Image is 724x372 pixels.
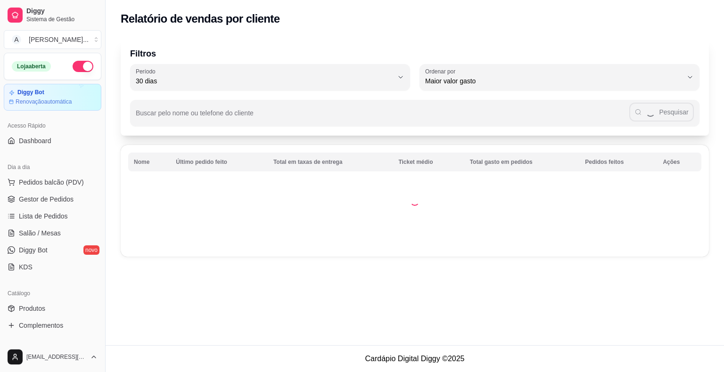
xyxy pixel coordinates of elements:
[4,84,101,111] a: Diggy BotRenovaçãoautomática
[12,35,21,44] span: A
[19,136,51,146] span: Dashboard
[4,160,101,175] div: Dia a dia
[19,321,63,330] span: Complementos
[425,76,683,86] span: Maior valor gasto
[12,61,51,72] div: Loja aberta
[106,345,724,372] footer: Cardápio Digital Diggy © 2025
[4,259,101,275] a: KDS
[4,30,101,49] button: Select a team
[26,16,98,23] span: Sistema de Gestão
[4,301,101,316] a: Produtos
[4,209,101,224] a: Lista de Pedidos
[136,67,158,75] label: Período
[425,67,459,75] label: Ordenar por
[4,346,101,368] button: [EMAIL_ADDRESS][DOMAIN_NAME]
[19,262,33,272] span: KDS
[19,194,74,204] span: Gestor de Pedidos
[26,7,98,16] span: Diggy
[19,245,48,255] span: Diggy Bot
[4,175,101,190] button: Pedidos balcão (PDV)
[16,98,72,105] article: Renovação automática
[4,118,101,133] div: Acesso Rápido
[4,133,101,148] a: Dashboard
[136,112,629,121] input: Buscar pelo nome ou telefone do cliente
[4,192,101,207] a: Gestor de Pedidos
[19,304,45,313] span: Produtos
[17,89,44,96] article: Diggy Bot
[4,286,101,301] div: Catálogo
[29,35,89,44] div: [PERSON_NAME] ...
[4,4,101,26] a: DiggySistema de Gestão
[410,196,420,206] div: Loading
[73,61,93,72] button: Alterar Status
[121,11,280,26] h2: Relatório de vendas por cliente
[4,243,101,258] a: Diggy Botnovo
[19,211,68,221] span: Lista de Pedidos
[130,64,410,90] button: Período30 dias
[4,226,101,241] a: Salão / Mesas
[26,353,86,361] span: [EMAIL_ADDRESS][DOMAIN_NAME]
[4,318,101,333] a: Complementos
[19,178,84,187] span: Pedidos balcão (PDV)
[420,64,699,90] button: Ordenar porMaior valor gasto
[130,47,699,60] p: Filtros
[136,76,393,86] span: 30 dias
[19,228,61,238] span: Salão / Mesas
